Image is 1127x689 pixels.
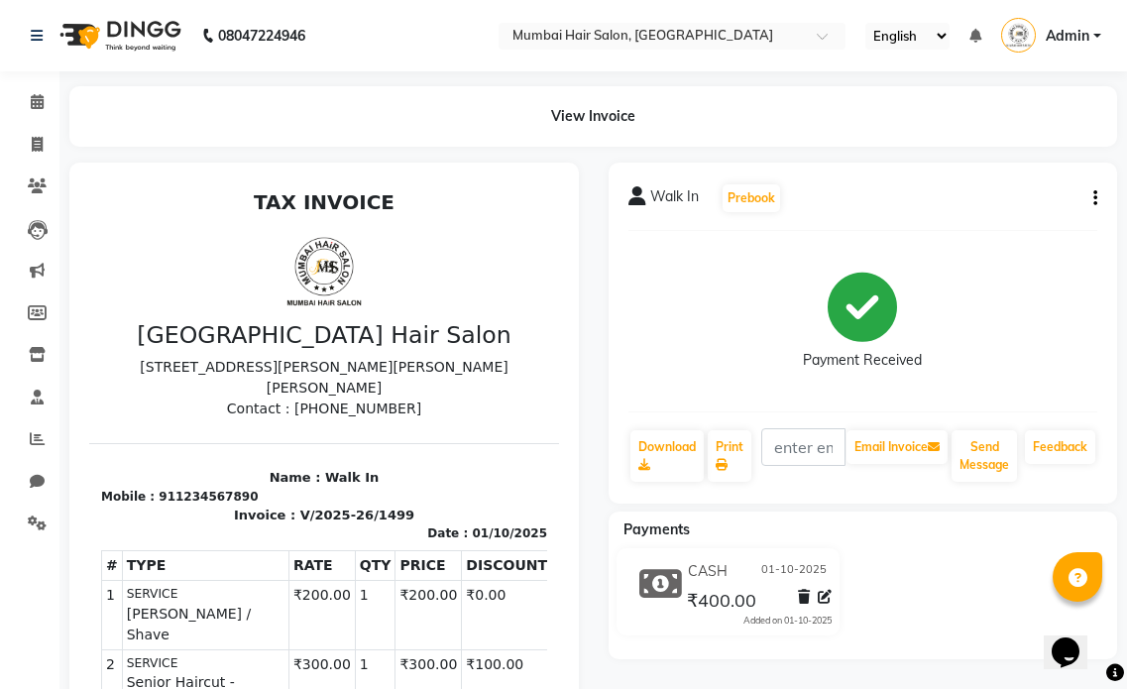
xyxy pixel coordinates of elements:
td: ₹100.00 [373,467,463,535]
th: RATE [199,369,266,399]
p: Contact : [PHONE_NUMBER] [12,216,458,237]
div: Mobile : [12,305,65,323]
span: [PERSON_NAME] / Shave [38,421,195,463]
span: Senior Haircut - [DEMOGRAPHIC_DATA] [38,490,195,531]
span: ₹400.00 [687,589,756,617]
a: Download [630,430,704,482]
div: Added on 01-10-2025 [743,614,832,628]
span: 01-10-2025 [761,561,827,582]
div: ₹400.00 [371,612,470,653]
p: [STREET_ADDRESS][PERSON_NAME][PERSON_NAME][PERSON_NAME] [12,174,458,216]
div: NET [273,591,372,612]
small: SERVICE [38,472,195,490]
button: Send Message [952,430,1017,482]
a: Print [708,430,751,482]
div: ₹400.00 [371,653,470,674]
th: DISCOUNT [373,369,463,399]
th: # [13,369,34,399]
p: Name : Walk In [12,286,458,305]
span: CASH [688,561,728,582]
th: QTY [266,369,306,399]
div: Date : [338,342,379,360]
img: logo [51,8,186,63]
td: 2 [13,467,34,535]
input: enter email [761,428,846,466]
h2: TAX INVOICE [12,8,458,32]
img: Admin [1001,18,1036,53]
div: ₹500.00 [371,549,470,570]
p: Invoice : V/2025-26/1499 [12,323,458,343]
td: ₹200.00 [306,399,373,467]
div: ₹100.00 [371,570,470,591]
a: Feedback [1025,430,1095,464]
td: ₹300.00 [306,467,373,535]
div: DISCOUNT [273,570,372,591]
div: 01/10/2025 [383,342,458,360]
iframe: chat widget [1044,610,1107,669]
div: SUBTOTAL [273,549,372,570]
span: Walk In [650,186,699,214]
div: View Invoice [69,86,1117,147]
div: ₹400.00 [371,591,470,612]
td: ₹200.00 [199,399,266,467]
th: PRICE [306,369,373,399]
button: Prebook [723,184,780,212]
div: Paid [273,653,372,674]
span: Payments [623,520,690,538]
td: 1 [13,399,34,467]
b: 08047224946 [218,8,305,63]
td: ₹300.00 [199,467,266,535]
h3: [GEOGRAPHIC_DATA] Hair Salon [12,139,458,167]
span: Admin [1046,26,1089,47]
td: 1 [266,399,306,467]
button: Email Invoice [846,430,948,464]
div: 911234567890 [69,305,169,323]
th: TYPE [33,369,199,399]
div: GRAND TOTAL [273,612,372,653]
small: SERVICE [38,402,195,420]
td: ₹0.00 [373,399,463,467]
td: 1 [266,467,306,535]
div: Payment Received [803,350,922,371]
